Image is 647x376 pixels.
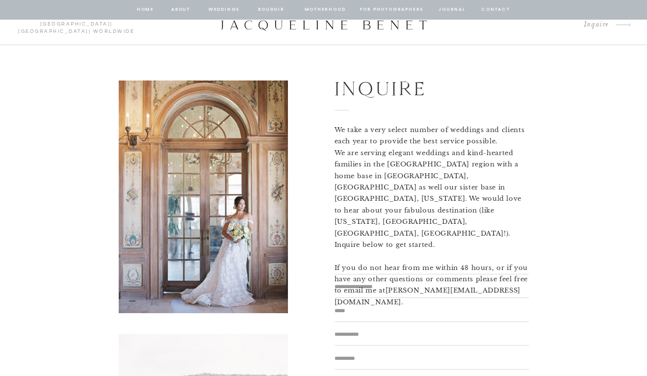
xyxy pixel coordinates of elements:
a: about [171,5,191,14]
p: We take a very select number of weddings and clients each year to provide the best service possib... [335,124,529,260]
a: journal [437,5,467,14]
a: [GEOGRAPHIC_DATA] [18,29,89,34]
a: BOUDOIR [258,5,285,14]
a: home [136,5,155,14]
a: Inquire [576,18,609,31]
a: Weddings [207,5,241,14]
a: contact [480,5,512,14]
a: Motherhood [305,5,345,14]
p: | | Worldwide [14,21,139,27]
a: for photographers [360,5,424,14]
h1: Inquire [335,73,496,102]
a: [GEOGRAPHIC_DATA] [40,22,111,27]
